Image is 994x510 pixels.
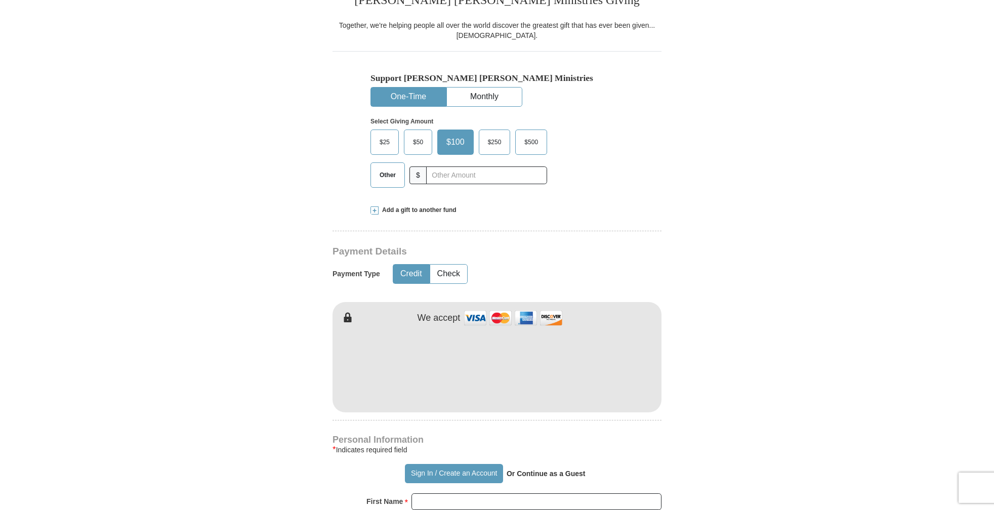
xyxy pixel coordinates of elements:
button: Check [430,265,467,283]
button: Credit [393,265,429,283]
input: Other Amount [426,166,547,184]
div: Indicates required field [333,444,661,456]
span: $50 [408,135,428,150]
h5: Support [PERSON_NAME] [PERSON_NAME] Ministries [370,73,624,83]
button: Sign In / Create an Account [405,464,503,483]
strong: Or Continue as a Guest [507,470,586,478]
span: $500 [519,135,543,150]
strong: First Name [366,494,403,508]
button: Monthly [447,88,522,106]
span: $25 [375,135,395,150]
span: Add a gift to another fund [379,206,457,215]
h3: Payment Details [333,246,591,258]
span: Other [375,167,401,183]
div: Together, we're helping people all over the world discover the greatest gift that has ever been g... [333,20,661,40]
button: One-Time [371,88,446,106]
img: credit cards accepted [463,307,564,329]
span: $ [409,166,427,184]
strong: Select Giving Amount [370,118,433,125]
span: $250 [483,135,507,150]
h5: Payment Type [333,270,380,278]
span: $100 [441,135,470,150]
h4: We accept [418,313,461,324]
h4: Personal Information [333,436,661,444]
